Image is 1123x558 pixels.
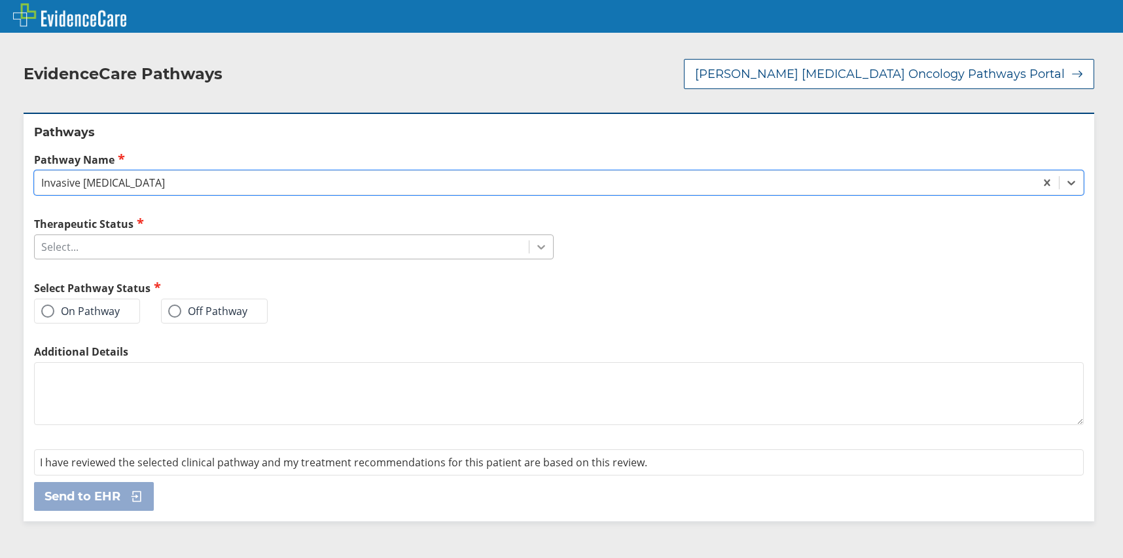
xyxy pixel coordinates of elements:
div: Select... [41,240,79,254]
span: I have reviewed the selected clinical pathway and my treatment recommendations for this patient a... [40,455,647,470]
label: Additional Details [34,344,1084,359]
button: [PERSON_NAME] [MEDICAL_DATA] Oncology Pathways Portal [684,59,1094,89]
button: Send to EHR [34,482,154,511]
div: Invasive [MEDICAL_DATA] [41,176,165,190]
label: Off Pathway [168,305,247,318]
span: Send to EHR [45,489,120,504]
h2: Pathways [34,124,1084,140]
label: Pathway Name [34,152,1084,167]
label: On Pathway [41,305,120,318]
label: Therapeutic Status [34,216,554,231]
span: [PERSON_NAME] [MEDICAL_DATA] Oncology Pathways Portal [695,66,1065,82]
img: EvidenceCare [13,3,126,27]
h2: EvidenceCare Pathways [24,64,223,84]
h2: Select Pathway Status [34,280,554,295]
